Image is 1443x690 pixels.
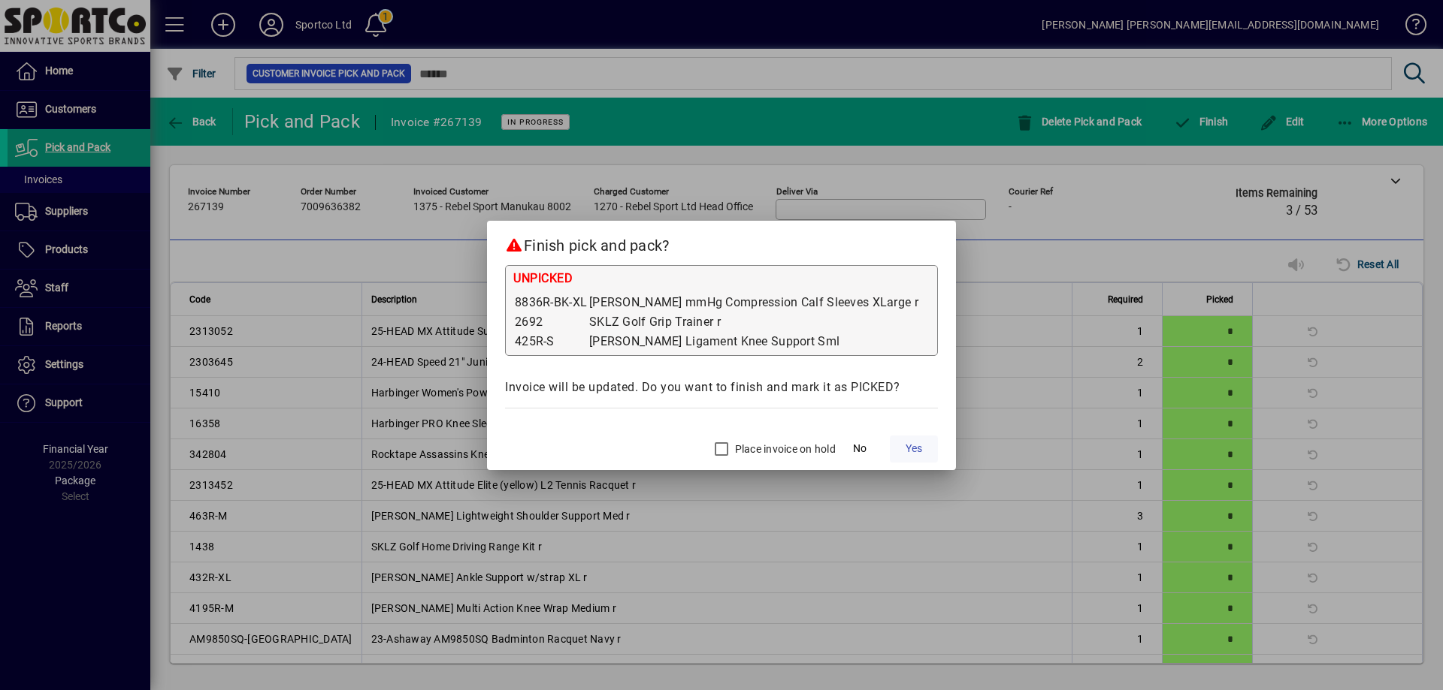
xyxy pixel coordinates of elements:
td: SKLZ Golf Grip Trainer r [588,312,930,332]
td: [PERSON_NAME] Ligament Knee Support Sml [588,332,930,351]
button: Yes [890,435,938,463]
td: 425R-S [513,332,588,351]
td: 8836R-BK-XL [513,293,588,312]
h2: Finish pick and pack? [487,221,956,264]
span: Yes [906,441,922,456]
button: No [836,435,884,463]
td: [PERSON_NAME] mmHg Compression Calf Sleeves XLarge r [588,293,930,312]
label: Place invoice on hold [732,441,836,456]
span: No [853,441,867,456]
td: 2692 [513,312,588,332]
div: Invoice will be updated. Do you want to finish and mark it as PICKED? [505,378,938,396]
div: UNPICKED [513,270,930,291]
